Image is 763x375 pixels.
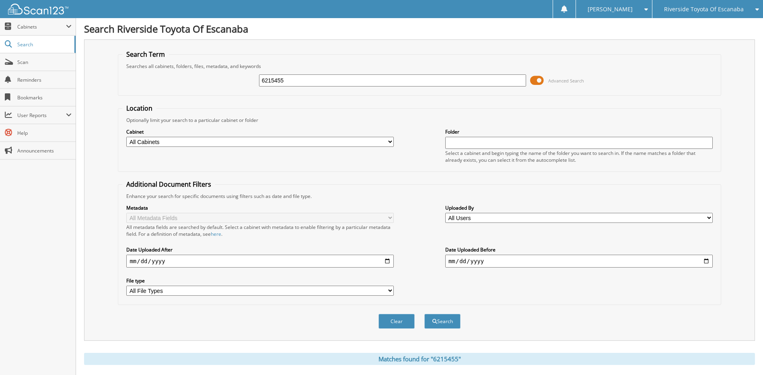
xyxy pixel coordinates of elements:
[122,180,215,189] legend: Additional Document Filters
[122,50,169,59] legend: Search Term
[122,104,156,113] legend: Location
[126,128,394,135] label: Cabinet
[548,78,584,84] span: Advanced Search
[126,204,394,211] label: Metadata
[17,76,72,83] span: Reminders
[424,314,461,329] button: Search
[17,23,66,30] span: Cabinets
[122,117,716,124] div: Optionally limit your search to a particular cabinet or folder
[445,246,713,253] label: Date Uploaded Before
[126,224,394,237] div: All metadata fields are searched by default. Select a cabinet with metadata to enable filtering b...
[445,204,713,211] label: Uploaded By
[445,128,713,135] label: Folder
[17,94,72,101] span: Bookmarks
[588,7,633,12] span: [PERSON_NAME]
[664,7,744,12] span: Riverside Toyota Of Escanaba
[445,150,713,163] div: Select a cabinet and begin typing the name of the folder you want to search in. If the name match...
[378,314,415,329] button: Clear
[122,63,716,70] div: Searches all cabinets, folders, files, metadata, and keywords
[17,112,66,119] span: User Reports
[17,130,72,136] span: Help
[17,147,72,154] span: Announcements
[126,277,394,284] label: File type
[445,255,713,268] input: end
[211,231,221,237] a: here
[8,4,68,14] img: scan123-logo-white.svg
[126,246,394,253] label: Date Uploaded After
[17,41,70,48] span: Search
[122,193,716,200] div: Enhance your search for specific documents using filters such as date and file type.
[126,255,394,268] input: start
[17,59,72,66] span: Scan
[84,22,755,35] h1: Search Riverside Toyota Of Escanaba
[84,353,755,365] div: Matches found for "6215455"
